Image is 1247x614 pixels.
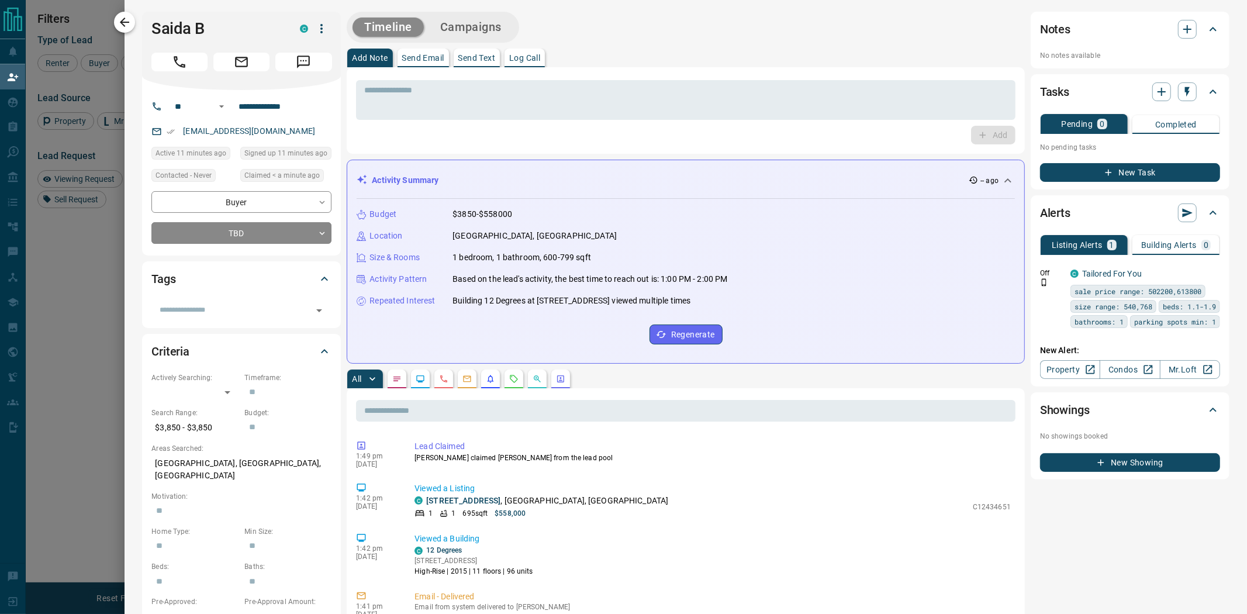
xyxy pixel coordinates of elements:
p: Listing Alerts [1052,241,1103,249]
button: Open [215,99,229,113]
p: Add Note [352,54,388,62]
p: , [GEOGRAPHIC_DATA], [GEOGRAPHIC_DATA] [426,495,668,507]
p: 1:41 pm [356,602,397,610]
span: Call [151,53,208,71]
a: [EMAIL_ADDRESS][DOMAIN_NAME] [183,126,315,136]
h1: Saida B [151,19,282,38]
p: Building Alerts [1141,241,1197,249]
p: Send Email [402,54,444,62]
button: Timeline [353,18,424,37]
h2: Tags [151,270,175,288]
svg: Push Notification Only [1040,278,1048,287]
svg: Agent Actions [556,374,565,384]
button: New Showing [1040,453,1220,472]
span: Claimed < a minute ago [244,170,320,181]
p: Based on the lead's activity, the best time to reach out is: 1:00 PM - 2:00 PM [452,273,727,285]
p: Viewed a Building [414,533,1011,545]
p: 1 [451,508,455,519]
div: Sun Oct 12 2025 [240,169,331,185]
p: Activity Summary [372,174,438,187]
div: Criteria [151,337,331,365]
p: 695 sqft [463,508,488,519]
a: Mr.Loft [1160,360,1220,379]
svg: Calls [439,374,448,384]
p: Off [1040,268,1063,278]
a: Condos [1100,360,1160,379]
p: Home Type: [151,526,239,537]
div: Alerts [1040,199,1220,227]
div: Buyer [151,191,331,213]
p: $558,000 [495,508,526,519]
p: Repeated Interest [369,295,435,307]
button: Open [311,302,327,319]
p: Email from system delivered to [PERSON_NAME] [414,603,1011,611]
svg: Listing Alerts [486,374,495,384]
span: Contacted - Never [156,170,212,181]
h2: Notes [1040,20,1070,39]
p: [DATE] [356,460,397,468]
p: Budget [369,208,396,220]
p: 1 [429,508,433,519]
p: 0 [1100,120,1104,128]
p: Pre-Approved: [151,596,239,607]
p: [PERSON_NAME] claimed [PERSON_NAME] from the lead pool [414,453,1011,463]
p: Size & Rooms [369,251,420,264]
div: Notes [1040,15,1220,43]
p: 1 [1110,241,1114,249]
div: Tasks [1040,78,1220,106]
div: Activity Summary-- ago [357,170,1015,191]
a: Property [1040,360,1100,379]
p: New Alert: [1040,344,1220,357]
span: beds: 1.1-1.9 [1163,301,1216,312]
p: Min Size: [244,526,331,537]
div: condos.ca [1070,270,1079,278]
div: Showings [1040,396,1220,424]
p: All [352,375,361,383]
span: bathrooms: 1 [1075,316,1124,327]
h2: Showings [1040,401,1090,419]
p: C12434651 [973,502,1011,512]
span: parking spots min: 1 [1134,316,1216,327]
p: Log Call [509,54,540,62]
button: Campaigns [429,18,513,37]
span: Email [213,53,270,71]
div: condos.ca [300,25,308,33]
p: Building 12 Degrees at [STREET_ADDRESS] viewed multiple times [452,295,690,307]
p: [STREET_ADDRESS] [414,556,533,566]
div: Sun Oct 12 2025 [240,147,331,163]
span: Active 11 minutes ago [156,147,226,159]
span: sale price range: 502200,613800 [1075,285,1201,297]
p: [GEOGRAPHIC_DATA], [GEOGRAPHIC_DATA] [452,230,617,242]
p: 1:49 pm [356,452,397,460]
p: Budget: [244,408,331,418]
svg: Emails [462,374,472,384]
p: 1:42 pm [356,544,397,553]
p: Completed [1155,120,1197,129]
span: size range: 540,768 [1075,301,1152,312]
p: $3850-$558000 [452,208,512,220]
div: condos.ca [414,496,423,505]
a: [STREET_ADDRESS] [426,496,500,505]
p: Timeframe: [244,372,331,383]
span: Message [275,53,331,71]
p: [DATE] [356,553,397,561]
div: condos.ca [414,547,423,555]
p: Activity Pattern [369,273,427,285]
h2: Tasks [1040,82,1069,101]
svg: Requests [509,374,519,384]
p: Pre-Approval Amount: [244,596,331,607]
p: High-Rise | 2015 | 11 floors | 96 units [414,566,533,577]
a: 12 Degrees [426,546,462,554]
p: Viewed a Listing [414,482,1011,495]
svg: Opportunities [533,374,542,384]
p: Pending [1061,120,1093,128]
p: [GEOGRAPHIC_DATA], [GEOGRAPHIC_DATA], [GEOGRAPHIC_DATA] [151,454,331,485]
p: Motivation: [151,491,331,502]
p: Send Text [458,54,496,62]
p: Lead Claimed [414,440,1011,453]
p: No pending tasks [1040,139,1220,156]
span: Signed up 11 minutes ago [244,147,327,159]
div: Tags [151,265,331,293]
p: 1 bedroom, 1 bathroom, 600-799 sqft [452,251,591,264]
p: Location [369,230,402,242]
